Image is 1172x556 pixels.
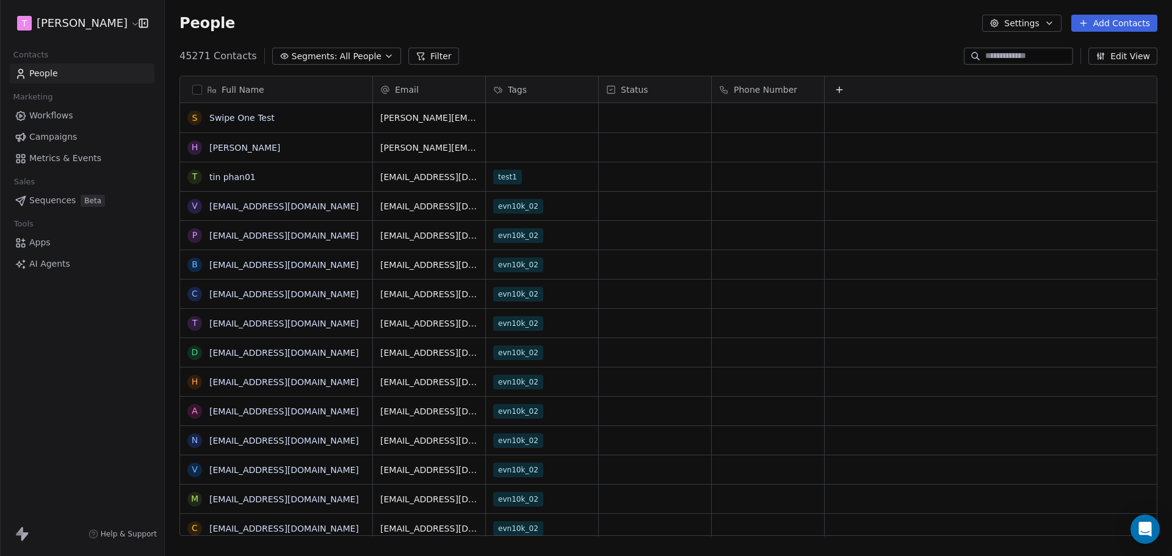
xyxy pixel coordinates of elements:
span: [EMAIL_ADDRESS][DOMAIN_NAME] [380,493,478,505]
span: [PERSON_NAME][EMAIL_ADDRESS][DOMAIN_NAME] [380,142,478,154]
div: Phone Number [712,76,824,103]
span: Full Name [222,84,264,96]
button: Filter [408,48,459,65]
span: evn10k_02 [493,375,543,389]
a: Workflows [10,106,154,126]
button: Add Contacts [1071,15,1157,32]
a: [EMAIL_ADDRESS][DOMAIN_NAME] [209,231,359,240]
a: [EMAIL_ADDRESS][DOMAIN_NAME] [209,260,359,270]
button: Settings [982,15,1061,32]
span: evn10k_02 [493,492,543,507]
span: evn10k_02 [493,521,543,536]
div: Status [599,76,711,103]
div: v [192,200,198,212]
a: [EMAIL_ADDRESS][DOMAIN_NAME] [209,465,359,475]
button: T[PERSON_NAME] [15,13,130,34]
a: Metrics & Events [10,148,154,168]
div: Full Name [180,76,372,103]
div: grid [180,103,373,536]
div: c [192,287,198,300]
div: S [192,112,198,125]
a: [EMAIL_ADDRESS][DOMAIN_NAME] [209,494,359,504]
span: People [179,14,235,32]
span: Sales [9,173,40,191]
span: Status [621,84,648,96]
a: Campaigns [10,127,154,147]
span: evn10k_02 [493,404,543,419]
a: [EMAIL_ADDRESS][DOMAIN_NAME] [209,319,359,328]
a: SequencesBeta [10,190,154,211]
span: evn10k_02 [493,345,543,360]
span: [EMAIL_ADDRESS][DOMAIN_NAME] [380,405,478,417]
span: [EMAIL_ADDRESS][DOMAIN_NAME] [380,171,478,183]
span: [EMAIL_ADDRESS][DOMAIN_NAME] [380,435,478,447]
span: evn10k_02 [493,287,543,301]
span: evn10k_02 [493,199,543,214]
span: evn10k_02 [493,463,543,477]
div: b [192,258,198,271]
div: m [191,493,198,505]
a: People [10,63,154,84]
button: Edit View [1088,48,1157,65]
div: t [192,317,198,330]
span: [EMAIL_ADDRESS][DOMAIN_NAME] [380,347,478,359]
span: [EMAIL_ADDRESS][DOMAIN_NAME] [380,522,478,535]
span: People [29,67,58,80]
div: Open Intercom Messenger [1130,514,1160,544]
span: Metrics & Events [29,152,101,165]
span: test1 [493,170,522,184]
a: Help & Support [89,529,157,539]
div: Tags [486,76,598,103]
span: [PERSON_NAME] [37,15,128,31]
div: H [192,141,198,154]
span: [EMAIL_ADDRESS][DOMAIN_NAME] [380,259,478,271]
span: Tools [9,215,38,233]
span: Email [395,84,419,96]
span: evn10k_02 [493,228,543,243]
span: evn10k_02 [493,316,543,331]
a: AI Agents [10,254,154,274]
span: Campaigns [29,131,77,143]
span: Apps [29,236,51,249]
span: All People [340,50,382,63]
span: [EMAIL_ADDRESS][DOMAIN_NAME] [380,200,478,212]
a: [EMAIL_ADDRESS][DOMAIN_NAME] [209,377,359,387]
span: Sequences [29,194,76,207]
a: [EMAIL_ADDRESS][DOMAIN_NAME] [209,524,359,533]
div: h [192,375,198,388]
span: [EMAIL_ADDRESS][DOMAIN_NAME] [380,317,478,330]
a: [EMAIL_ADDRESS][DOMAIN_NAME] [209,406,359,416]
span: 45271 Contacts [179,49,257,63]
div: a [192,405,198,417]
span: Phone Number [734,84,797,96]
span: Marketing [8,88,58,106]
span: Beta [81,195,105,207]
span: Contacts [8,46,54,64]
span: [EMAIL_ADDRESS][DOMAIN_NAME] [380,229,478,242]
span: [EMAIL_ADDRESS][DOMAIN_NAME] [380,376,478,388]
div: t [192,170,198,183]
span: [EMAIL_ADDRESS][DOMAIN_NAME] [380,288,478,300]
span: [EMAIL_ADDRESS][DOMAIN_NAME] [380,464,478,476]
a: [EMAIL_ADDRESS][DOMAIN_NAME] [209,348,359,358]
span: evn10k_02 [493,433,543,448]
span: evn10k_02 [493,258,543,272]
a: [EMAIL_ADDRESS][DOMAIN_NAME] [209,289,359,299]
span: Workflows [29,109,73,122]
div: n [192,434,198,447]
a: [EMAIL_ADDRESS][DOMAIN_NAME] [209,201,359,211]
span: Help & Support [101,529,157,539]
span: T [22,17,27,29]
div: p [192,229,197,242]
span: Segments: [292,50,338,63]
div: v [192,463,198,476]
div: grid [373,103,1158,536]
div: Email [373,76,485,103]
div: d [192,346,198,359]
span: AI Agents [29,258,70,270]
a: [PERSON_NAME] [209,143,280,153]
a: Apps [10,233,154,253]
a: Swipe One Test [209,113,275,123]
span: Tags [508,84,527,96]
span: [PERSON_NAME][EMAIL_ADDRESS][DOMAIN_NAME] [380,112,478,124]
